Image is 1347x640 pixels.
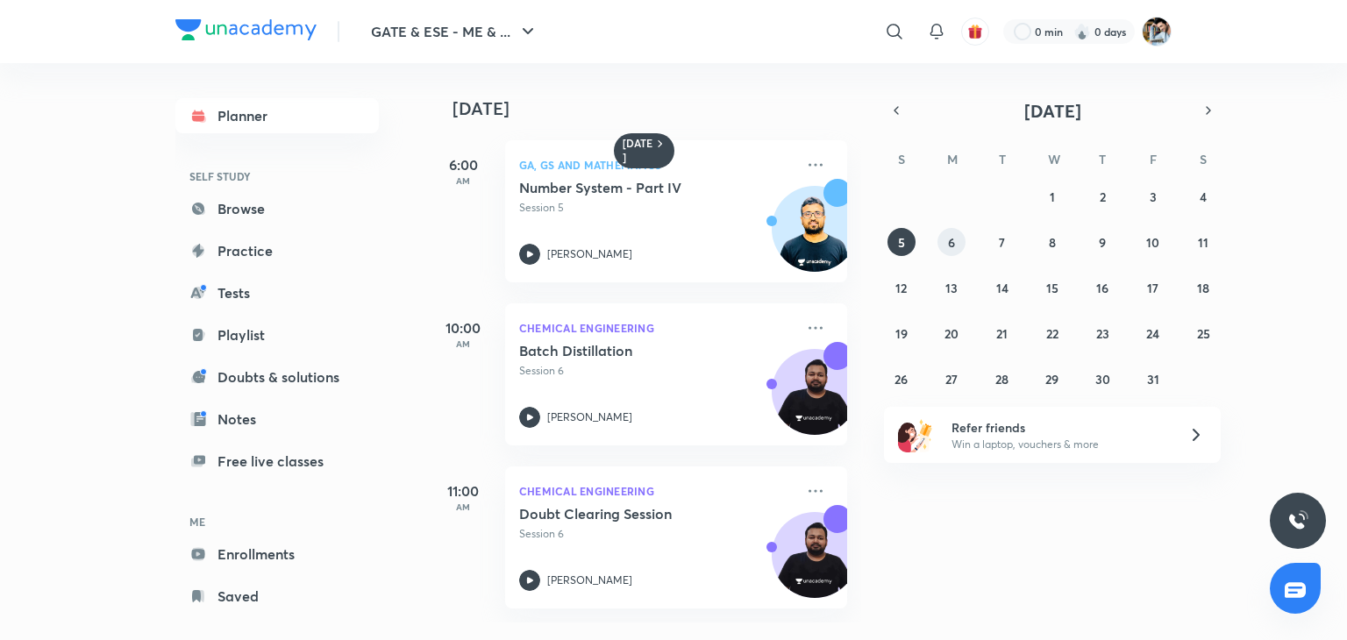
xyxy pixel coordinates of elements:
abbr: October 16, 2025 [1096,280,1108,296]
p: [PERSON_NAME] [547,572,632,588]
button: October 24, 2025 [1139,319,1167,347]
h5: Number System - Part IV [519,179,738,196]
abbr: October 25, 2025 [1197,325,1210,342]
abbr: October 14, 2025 [996,280,1008,296]
abbr: October 24, 2025 [1146,325,1159,342]
button: October 30, 2025 [1088,365,1116,393]
button: October 14, 2025 [988,274,1016,302]
abbr: October 12, 2025 [895,280,907,296]
p: Chemical Engineering [519,480,795,501]
a: Notes [175,402,379,437]
abbr: October 20, 2025 [944,325,959,342]
button: October 6, 2025 [937,228,966,256]
button: October 4, 2025 [1189,182,1217,210]
button: October 3, 2025 [1139,182,1167,210]
abbr: October 5, 2025 [898,234,905,251]
button: [DATE] [909,98,1196,123]
button: October 20, 2025 [937,319,966,347]
h5: Batch Distillation [519,342,738,359]
a: Saved [175,579,379,614]
abbr: Wednesday [1048,151,1060,167]
a: Doubts & solutions [175,359,379,395]
button: October 23, 2025 [1088,319,1116,347]
a: Playlist [175,317,379,352]
abbr: October 2, 2025 [1100,188,1106,205]
abbr: October 22, 2025 [1046,325,1058,342]
h5: 10:00 [428,317,498,338]
img: ttu [1287,510,1308,531]
img: Suraj Das [1142,17,1172,46]
abbr: October 13, 2025 [945,280,958,296]
abbr: Friday [1150,151,1157,167]
button: October 13, 2025 [937,274,966,302]
button: GATE & ESE - ME & ... [360,14,549,49]
button: October 17, 2025 [1139,274,1167,302]
button: October 15, 2025 [1038,274,1066,302]
button: October 25, 2025 [1189,319,1217,347]
button: October 9, 2025 [1088,228,1116,256]
button: October 16, 2025 [1088,274,1116,302]
p: [PERSON_NAME] [547,409,632,425]
p: Win a laptop, vouchers & more [951,437,1167,452]
abbr: Sunday [898,151,905,167]
abbr: Saturday [1200,151,1207,167]
a: Enrollments [175,537,379,572]
abbr: October 8, 2025 [1049,234,1056,251]
button: October 5, 2025 [887,228,916,256]
img: Avatar [773,196,857,280]
a: Tests [175,275,379,310]
button: avatar [961,18,989,46]
abbr: October 31, 2025 [1147,371,1159,388]
button: October 31, 2025 [1139,365,1167,393]
abbr: October 1, 2025 [1050,188,1055,205]
abbr: October 19, 2025 [895,325,908,342]
img: streak [1073,23,1091,40]
abbr: October 26, 2025 [894,371,908,388]
button: October 26, 2025 [887,365,916,393]
button: October 19, 2025 [887,319,916,347]
h5: 6:00 [428,154,498,175]
button: October 27, 2025 [937,365,966,393]
h5: 11:00 [428,480,498,501]
abbr: October 30, 2025 [1095,371,1110,388]
abbr: October 9, 2025 [1099,234,1106,251]
a: Free live classes [175,444,379,479]
abbr: October 4, 2025 [1200,188,1207,205]
p: AM [428,501,498,512]
button: October 2, 2025 [1088,182,1116,210]
button: October 18, 2025 [1189,274,1217,302]
p: Chemical Engineering [519,317,795,338]
button: October 22, 2025 [1038,319,1066,347]
abbr: October 11, 2025 [1198,234,1208,251]
button: October 11, 2025 [1189,228,1217,256]
button: October 12, 2025 [887,274,916,302]
h6: [DATE] [623,137,653,165]
p: GA, GS and Mathematics [519,154,795,175]
abbr: October 6, 2025 [948,234,955,251]
abbr: October 27, 2025 [945,371,958,388]
h5: Doubt Clearing Session [519,505,738,523]
p: AM [428,338,498,349]
h4: [DATE] [453,98,865,119]
button: October 7, 2025 [988,228,1016,256]
img: referral [898,417,933,452]
abbr: October 28, 2025 [995,371,1008,388]
a: Browse [175,191,379,226]
abbr: October 18, 2025 [1197,280,1209,296]
h6: Refer friends [951,418,1167,437]
button: October 8, 2025 [1038,228,1066,256]
button: October 1, 2025 [1038,182,1066,210]
abbr: Monday [947,151,958,167]
abbr: October 3, 2025 [1150,188,1157,205]
img: Company Logo [175,19,317,40]
abbr: October 21, 2025 [996,325,1008,342]
h6: SELF STUDY [175,161,379,191]
abbr: Thursday [1099,151,1106,167]
p: Session 6 [519,363,795,379]
abbr: October 17, 2025 [1147,280,1158,296]
img: Avatar [773,522,857,606]
p: [PERSON_NAME] [547,246,632,262]
p: AM [428,175,498,186]
button: October 10, 2025 [1139,228,1167,256]
abbr: October 10, 2025 [1146,234,1159,251]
